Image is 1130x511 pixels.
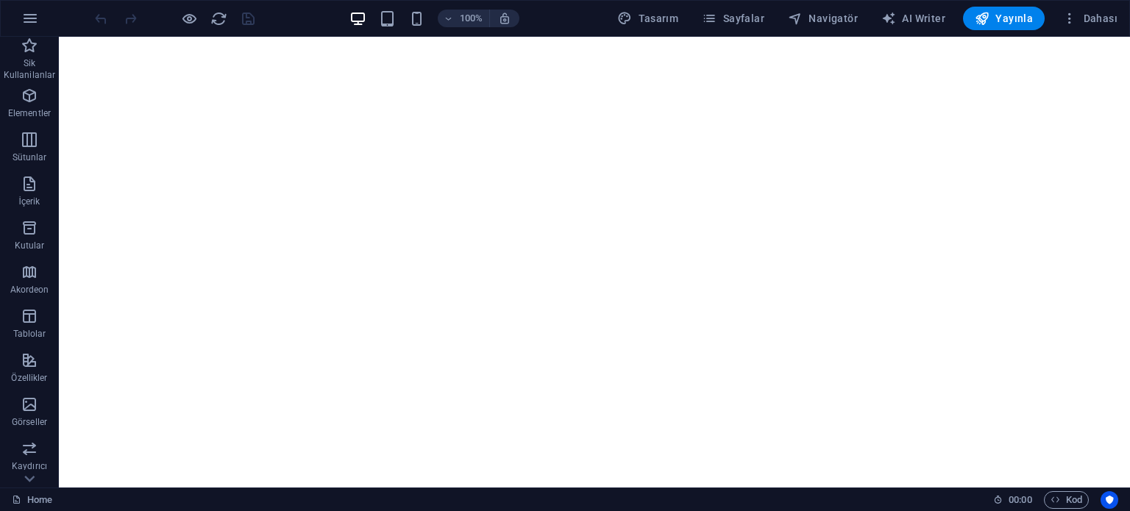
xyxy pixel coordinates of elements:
p: Özellikler [11,372,47,384]
button: reload [210,10,227,27]
h6: 100% [460,10,483,27]
div: Tasarım (Ctrl+Alt+Y) [611,7,684,30]
span: Yayınla [975,11,1033,26]
a: Seçimi iptal etmek için tıkla. Sayfaları açmak için çift tıkla [12,491,52,509]
button: Navigatör [782,7,864,30]
span: Navigatör [788,11,858,26]
p: Tablolar [13,328,46,340]
i: Yeniden boyutlandırmada yakınlaştırma düzeyini seçilen cihaza uyacak şekilde otomatik olarak ayarla. [498,12,511,25]
p: Akordeon [10,284,49,296]
button: AI Writer [875,7,951,30]
button: Yayınla [963,7,1045,30]
i: Sayfayı yeniden yükleyin [210,10,227,27]
button: Usercentrics [1101,491,1118,509]
span: Kod [1051,491,1082,509]
p: İçerik [18,196,40,207]
button: 100% [438,10,490,27]
h6: Oturum süresi [993,491,1032,509]
button: Tasarım [611,7,684,30]
span: : [1019,494,1021,505]
button: Sayfalar [696,7,770,30]
span: 00 00 [1009,491,1031,509]
p: Sütunlar [13,151,47,163]
span: AI Writer [881,11,945,26]
p: Görseller [12,416,47,428]
button: Ön izleme modundan çıkıp düzenlemeye devam etmek için buraya tıklayın [180,10,198,27]
button: Kod [1044,491,1089,509]
span: Sayfalar [702,11,764,26]
p: Kutular [15,240,45,251]
p: Kaydırıcı [12,460,47,472]
p: Elementler [8,107,51,119]
span: Dahası [1062,11,1117,26]
button: Dahası [1056,7,1123,30]
span: Tasarım [617,11,678,26]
